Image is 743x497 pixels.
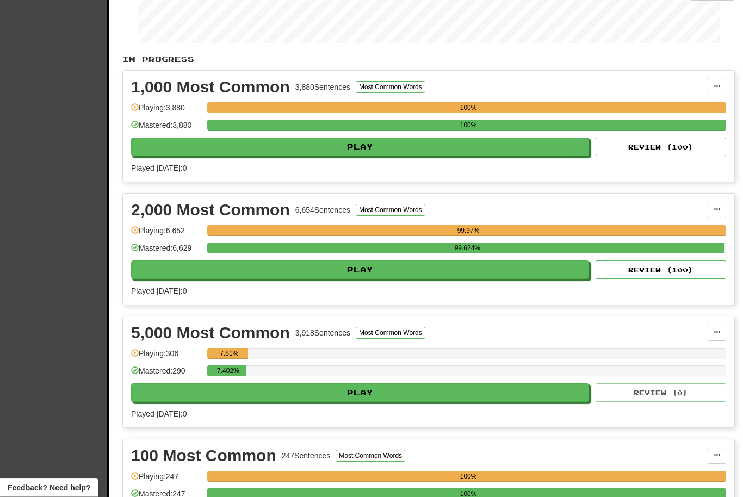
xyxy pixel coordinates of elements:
span: Open feedback widget [8,482,90,493]
div: Playing: 3,880 [131,103,202,121]
div: 1,000 Most Common [131,79,290,96]
button: Most Common Words [336,450,405,462]
div: Playing: 247 [131,471,202,489]
div: 100% [210,471,726,482]
div: 100% [210,120,726,131]
div: Playing: 306 [131,349,202,366]
p: In Progress [122,54,735,65]
button: Play [131,138,589,157]
span: Played [DATE]: 0 [131,164,187,173]
div: 99.624% [210,243,724,254]
button: Review (100) [596,138,726,157]
div: 100% [210,103,726,114]
div: 7.402% [210,366,245,377]
button: Most Common Words [356,204,425,216]
div: Playing: 6,652 [131,226,202,244]
div: 247 Sentences [282,451,331,462]
div: 99.97% [210,226,726,237]
span: Played [DATE]: 0 [131,410,187,419]
button: Review (100) [596,261,726,279]
button: Play [131,261,589,279]
button: Play [131,384,589,402]
button: Most Common Words [356,82,425,94]
div: Mastered: 6,629 [131,243,202,261]
div: 2,000 Most Common [131,202,290,219]
div: 6,654 Sentences [295,205,350,216]
div: Mastered: 3,880 [131,120,202,138]
div: Mastered: 290 [131,366,202,384]
button: Review (0) [596,384,726,402]
span: Played [DATE]: 0 [131,287,187,296]
div: 7.81% [210,349,247,359]
div: 100 Most Common [131,448,276,464]
div: 5,000 Most Common [131,325,290,341]
button: Most Common Words [356,327,425,339]
div: 3,880 Sentences [295,82,350,93]
div: 3,918 Sentences [295,328,350,339]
